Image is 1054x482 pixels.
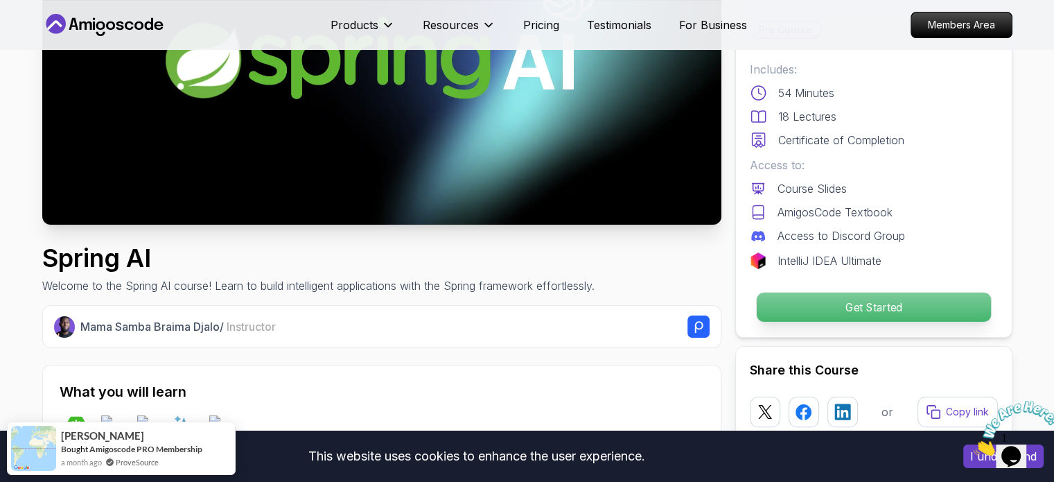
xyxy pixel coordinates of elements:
img: spring-ai logo [101,415,123,438]
img: provesource social proof notification image [11,426,56,471]
p: Access to Discord Group [778,227,905,244]
button: Products [331,17,395,44]
button: Resources [423,17,495,44]
button: Get Started [755,292,991,322]
span: [PERSON_NAME] [61,430,144,442]
span: a month ago [61,456,102,468]
p: Certificate of Completion [778,132,904,148]
p: Course Slides [778,180,847,197]
p: Welcome to the Spring AI course! Learn to build intelligent applications with the Spring framewor... [42,277,595,294]
p: Includes: [750,61,998,78]
img: openai logo [209,415,231,438]
p: AmigosCode Textbook [778,204,893,221]
p: Products [331,17,378,33]
p: Access to: [750,157,998,173]
p: Mama Samba Braima Djalo / [80,318,276,335]
button: Copy link [917,397,998,427]
h1: Spring AI [42,244,595,272]
a: Pricing [523,17,559,33]
span: Bought [61,444,88,454]
p: Resources [423,17,479,33]
img: spring-boot logo [65,415,87,438]
iframe: chat widget [968,395,1054,461]
span: Instructor [227,320,276,334]
img: ai logo [173,415,195,438]
p: or [881,404,893,420]
img: Nelson Djalo [54,316,76,338]
p: Copy link [946,405,989,419]
a: ProveSource [116,456,159,468]
h2: Share this Course [750,361,998,380]
p: 54 Minutes [778,85,834,101]
a: Testimonials [587,17,651,33]
p: 18 Lectures [778,108,836,125]
img: spring-framework logo [137,415,159,438]
h2: What you will learn [60,382,704,402]
div: This website uses cookies to enhance the user experience. [10,441,942,472]
a: For Business [679,17,747,33]
p: Get Started [756,293,990,322]
img: Chat attention grabber [6,6,91,60]
span: 1 [6,6,11,17]
img: jetbrains logo [750,252,766,269]
p: Members Area [911,12,1012,37]
a: Amigoscode PRO Membership [89,444,202,454]
p: IntelliJ IDEA Ultimate [778,252,881,269]
button: Accept cookies [963,445,1044,468]
a: Members Area [911,12,1012,38]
